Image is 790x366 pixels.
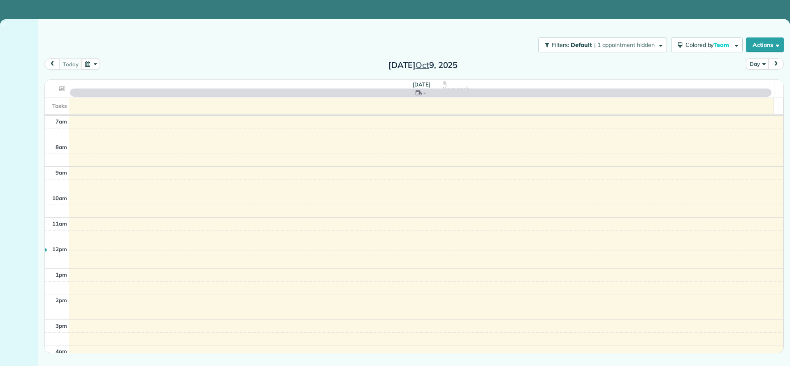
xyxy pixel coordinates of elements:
span: Default [571,41,592,49]
button: prev [44,58,60,70]
span: [DATE] [413,81,430,88]
span: 1pm [56,271,67,278]
span: 7am [56,118,67,125]
span: 4pm [56,348,67,354]
span: 10am [52,195,67,201]
button: Day [746,58,769,70]
a: Filters: Default | 1 appointment hidden [534,37,667,52]
h2: [DATE] 9, 2025 [372,61,474,70]
button: Actions [746,37,784,52]
span: Colored by [685,41,732,49]
button: next [768,58,784,70]
span: - [423,89,426,97]
span: View week [443,85,469,92]
button: Colored byTeam [671,37,743,52]
button: today [59,58,82,70]
span: 11am [52,220,67,227]
span: 12pm [52,246,67,252]
span: Oct [416,60,429,70]
span: 3pm [56,322,67,329]
span: | 1 appointment hidden [594,41,655,49]
button: Filters: Default | 1 appointment hidden [538,37,667,52]
span: 2pm [56,297,67,303]
span: Team [713,41,730,49]
span: Filters: [552,41,569,49]
span: Tasks [52,103,67,109]
span: 8am [56,144,67,150]
span: 9am [56,169,67,176]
